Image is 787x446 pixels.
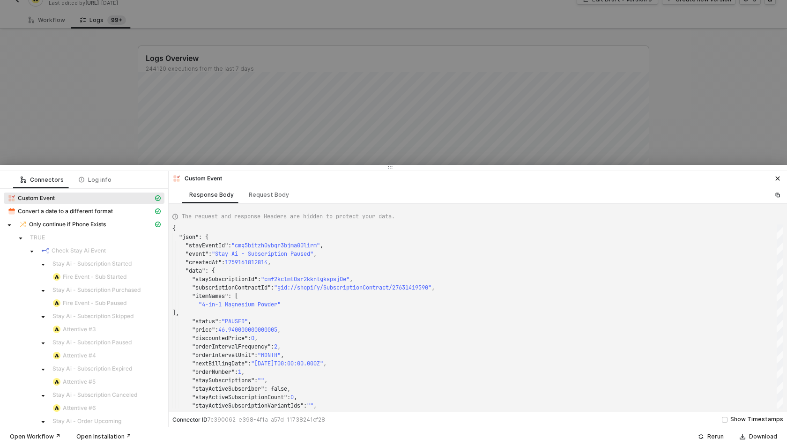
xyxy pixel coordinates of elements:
span: , [267,259,271,266]
span: : [271,343,274,350]
span: , [254,334,258,342]
div: Show Timestamps [730,415,783,424]
span: Stay Ai - Order Upcoming [49,416,164,427]
div: Request Body [249,191,289,199]
span: 2 [274,343,277,350]
span: "price" [192,326,215,334]
span: Fire Event - Sub Paused [63,299,126,307]
span: TRUE [26,232,164,243]
span: "" [307,402,313,409]
span: : [304,402,307,409]
img: integration-icon [8,208,15,215]
span: { [172,225,176,232]
img: integration-icon [42,247,49,254]
span: Stay Ai - Subscription Started [52,260,132,268]
span: "gid://shopify/SubscriptionContract/27631419590" [274,284,431,291]
span: icon-cards [155,208,161,214]
span: Check Stay Ai Event [37,245,164,256]
span: Check Stay Ai Event [52,247,106,254]
div: Connector ID [172,416,325,424]
button: Open Installation ↗ [70,431,137,442]
span: Fire Event - Sub Started [63,273,126,281]
div: Open Workflow ↗ [10,433,60,440]
span: : [235,368,238,376]
div: Connectors [21,176,64,184]
span: , [281,351,284,359]
span: : [228,242,231,249]
span: caret-down [18,236,23,241]
span: , [349,275,353,283]
span: , [431,284,435,291]
img: integration-icon [19,221,27,228]
span: icon-cards [155,222,161,227]
span: "cmf2kclmt0sr2kkntgkspsj0e" [261,275,349,283]
span: Only continue if Phone Exists [15,219,164,230]
span: Stay Ai - Subscription Canceled [49,389,164,401]
div: Response Body [189,191,234,199]
span: "4-in-1 Magnesium Powder" [199,301,281,308]
span: 7c390062-e398-4f1a-a57d-11738241cf28 [208,416,325,423]
span: 0 [290,394,294,401]
span: : [258,275,261,283]
span: "nextBillingDate" [192,360,248,367]
span: caret-down [41,289,45,293]
img: integration-icon [53,273,60,281]
span: "MONTH" [258,351,281,359]
div: Rerun [707,433,724,440]
button: Open Workflow ↗ [4,431,67,442]
span: Stay Ai - Subscription Started [49,258,164,269]
span: Custom Event [18,194,55,202]
span: , [294,394,297,401]
span: : [208,250,212,258]
span: The request and response Headers are hidden to protect your data. [182,212,395,221]
span: , [248,318,251,325]
span: 0 [251,334,254,342]
span: 1759161812814 [225,259,267,266]
span: Stay Ai - Subscription Paused [52,339,132,346]
span: "Stay Ai - Subscription Paused" [212,250,313,258]
span: Stay Ai - Subscription Purchased [52,286,141,294]
span: "orderNumber" [192,368,235,376]
span: Stay Ai - Subscription Expired [49,363,164,374]
span: "staySubscriptionId" [192,275,258,283]
span: Attentive #5 [49,376,164,387]
span: : false, [264,385,290,393]
span: "stayActiveSubscriber" [192,385,264,393]
button: Rerun [692,431,730,442]
span: Convert a date to a different format [18,208,113,215]
span: : [ [228,292,238,300]
span: : [271,284,274,291]
span: : [222,259,225,266]
span: "stayActiveSubscriptionVariantIds" [192,402,304,409]
span: caret-down [7,223,12,228]
span: Attentive #5 [63,378,96,386]
span: : [254,377,258,384]
span: icon-download [740,434,745,439]
div: Download [749,433,777,440]
span: "createdAt" [186,259,222,266]
img: integration-icon [53,352,60,359]
span: caret-down [41,341,45,346]
span: Attentive #4 [63,352,96,359]
span: Stay Ai - Subscription Purchased [49,284,164,296]
span: , [241,368,245,376]
span: "json" [179,233,199,241]
span: "subscriptionContractId" [192,284,271,291]
span: icon-logic [21,177,26,183]
span: , [313,402,317,409]
div: Custom Event [172,174,222,183]
img: integration-icon [173,175,180,182]
span: "stayEventId" [186,242,228,249]
span: : { [199,233,208,241]
span: Attentive #3 [63,326,96,333]
span: caret-down [41,262,45,267]
span: caret-down [30,249,34,254]
span: Attentive #4 [49,350,164,361]
span: Stay Ai - Subscription Expired [52,365,132,372]
span: "[DATE]T00:00:00.000Z" [251,360,323,367]
span: Fire Event - Sub Started [49,271,164,282]
span: Stay Ai - Subscription Skipped [49,311,164,322]
span: caret-down [41,394,45,398]
img: integration-icon [53,326,60,333]
div: Log info [79,176,111,184]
